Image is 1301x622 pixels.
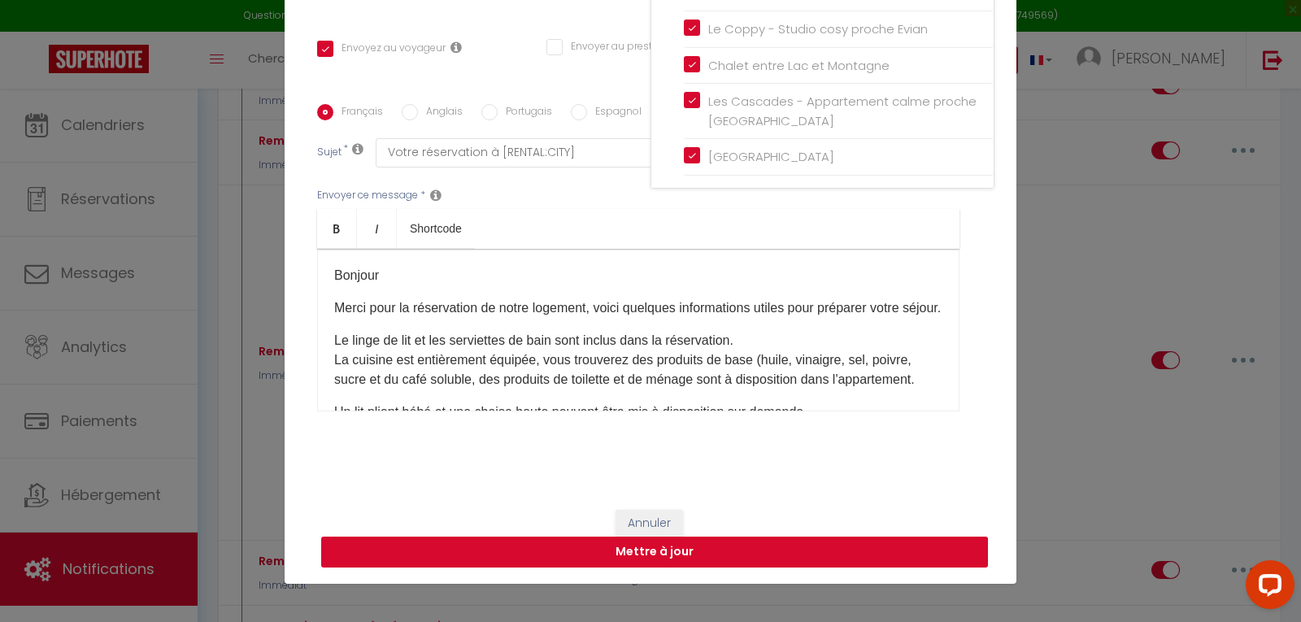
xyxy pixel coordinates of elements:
a: Shortcode [397,209,475,248]
p: Bonjour [334,266,942,285]
span: Les Cascades - Appartement calme proche [GEOGRAPHIC_DATA] [708,93,977,129]
span: Chalet entre Lac et Montagne [708,57,890,74]
span: Le Coppy - Studio cosy proche Evian [708,20,928,37]
label: Sujet [317,145,342,162]
p: Merci pour la réservation de notre logement, voici quelques informations utiles pour préparer vot... [334,298,942,318]
i: Subject [352,142,363,155]
label: Anglais [418,104,463,122]
a: Italic [357,209,397,248]
button: Annuler [616,510,683,537]
i: Envoyer au voyageur [450,41,462,54]
label: Français [333,104,383,122]
i: Message [430,189,442,202]
a: Bold [317,209,357,248]
p: Le linge de lit et les serviettes de bain sont inclus dans la réservation. La cuisine est entière... [334,331,942,389]
div: ​ [317,249,959,411]
button: Mettre à jour [321,537,988,568]
iframe: LiveChat chat widget [1233,554,1301,622]
p: Un lit pliant bébé et une chaise haute peuvent être mis à disposition sur demande. [334,402,942,422]
label: Portugais [498,104,552,122]
label: Envoyer ce message [317,188,418,203]
label: Espagnol [587,104,642,122]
